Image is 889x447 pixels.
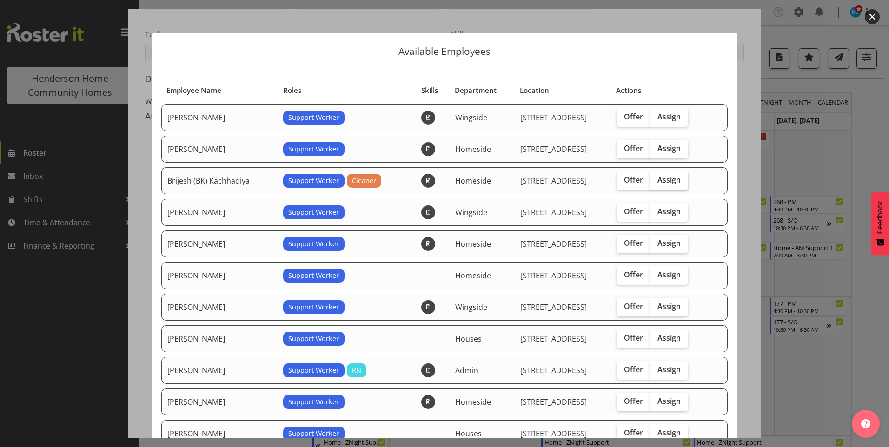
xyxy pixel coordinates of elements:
span: Homeside [455,397,491,407]
span: Assign [657,144,681,153]
span: Wingside [455,302,487,312]
span: [STREET_ADDRESS] [520,334,587,344]
span: Admin [455,365,478,375]
td: Brijesh (BK) Kachhadiya [161,167,278,194]
span: Support Worker [288,144,339,154]
button: Feedback - Show survey [871,192,889,255]
span: Wingside [455,207,487,217]
span: Support Worker [288,428,339,439]
td: [PERSON_NAME] [161,294,278,321]
span: Roles [283,85,301,96]
span: Houses [455,428,482,439]
span: Offer [624,396,643,406]
span: Assign [657,302,681,311]
td: [PERSON_NAME] [161,357,278,384]
span: [STREET_ADDRESS] [520,112,587,123]
span: [STREET_ADDRESS] [520,239,587,249]
span: Support Worker [288,302,339,312]
span: Department [455,85,497,96]
span: Houses [455,334,482,344]
span: [STREET_ADDRESS] [520,207,587,217]
span: Assign [657,207,681,216]
td: [PERSON_NAME] [161,325,278,352]
span: Support Worker [288,176,339,186]
span: RN [352,365,361,375]
td: [PERSON_NAME] [161,136,278,163]
td: [PERSON_NAME] [161,230,278,257]
td: [PERSON_NAME] [161,420,278,447]
span: [STREET_ADDRESS] [520,144,587,154]
span: Wingside [455,112,487,123]
span: Offer [624,238,643,248]
span: Assign [657,365,681,374]
span: Assign [657,175,681,184]
span: Offer [624,365,643,374]
span: Offer [624,333,643,342]
span: Offer [624,270,643,279]
span: Assign [657,112,681,121]
span: Homeside [455,270,491,281]
td: [PERSON_NAME] [161,262,278,289]
span: [STREET_ADDRESS] [520,397,587,407]
span: Assign [657,396,681,406]
span: [STREET_ADDRESS] [520,176,587,186]
td: [PERSON_NAME] [161,104,278,131]
span: Offer [624,175,643,184]
span: Homeside [455,144,491,154]
span: Employee Name [166,85,221,96]
td: [PERSON_NAME] [161,388,278,415]
span: [STREET_ADDRESS] [520,365,587,375]
span: Support Worker [288,207,339,217]
span: Homeside [455,176,491,186]
span: Assign [657,333,681,342]
span: [STREET_ADDRESS] [520,302,587,312]
span: Offer [624,207,643,216]
img: help-xxl-2.png [861,419,870,428]
span: Offer [624,112,643,121]
span: Location [520,85,549,96]
span: Assign [657,270,681,279]
span: Support Worker [288,397,339,407]
span: Assign [657,238,681,248]
span: Offer [624,144,643,153]
span: Homeside [455,239,491,249]
span: Support Worker [288,365,339,375]
span: Support Worker [288,270,339,281]
span: Support Worker [288,112,339,123]
td: [PERSON_NAME] [161,199,278,226]
span: [STREET_ADDRESS] [520,270,587,281]
p: Available Employees [161,46,728,56]
span: Skills [421,85,438,96]
span: Support Worker [288,334,339,344]
span: Feedback [876,201,884,234]
span: Cleaner [352,176,376,186]
span: [STREET_ADDRESS] [520,428,587,439]
span: Offer [624,302,643,311]
span: Actions [616,85,641,96]
span: Support Worker [288,239,339,249]
span: Assign [657,428,681,437]
span: Offer [624,428,643,437]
